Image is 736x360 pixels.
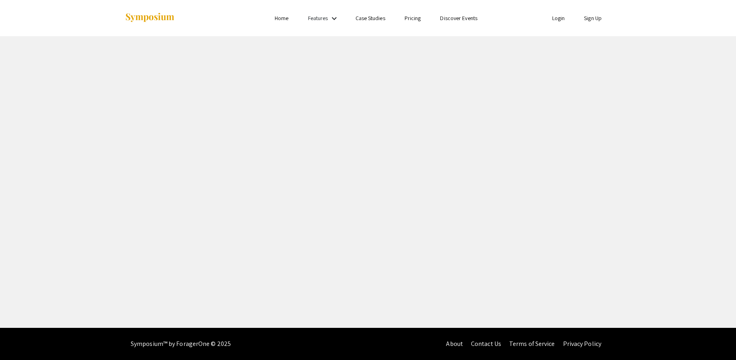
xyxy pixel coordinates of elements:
[471,340,501,348] a: Contact Us
[131,328,231,360] div: Symposium™ by ForagerOne © 2025
[405,14,421,22] a: Pricing
[275,14,288,22] a: Home
[125,12,175,23] img: Symposium by ForagerOne
[446,340,463,348] a: About
[563,340,601,348] a: Privacy Policy
[584,14,602,22] a: Sign Up
[329,14,339,23] mat-icon: Expand Features list
[308,14,328,22] a: Features
[509,340,555,348] a: Terms of Service
[552,14,565,22] a: Login
[356,14,385,22] a: Case Studies
[440,14,477,22] a: Discover Events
